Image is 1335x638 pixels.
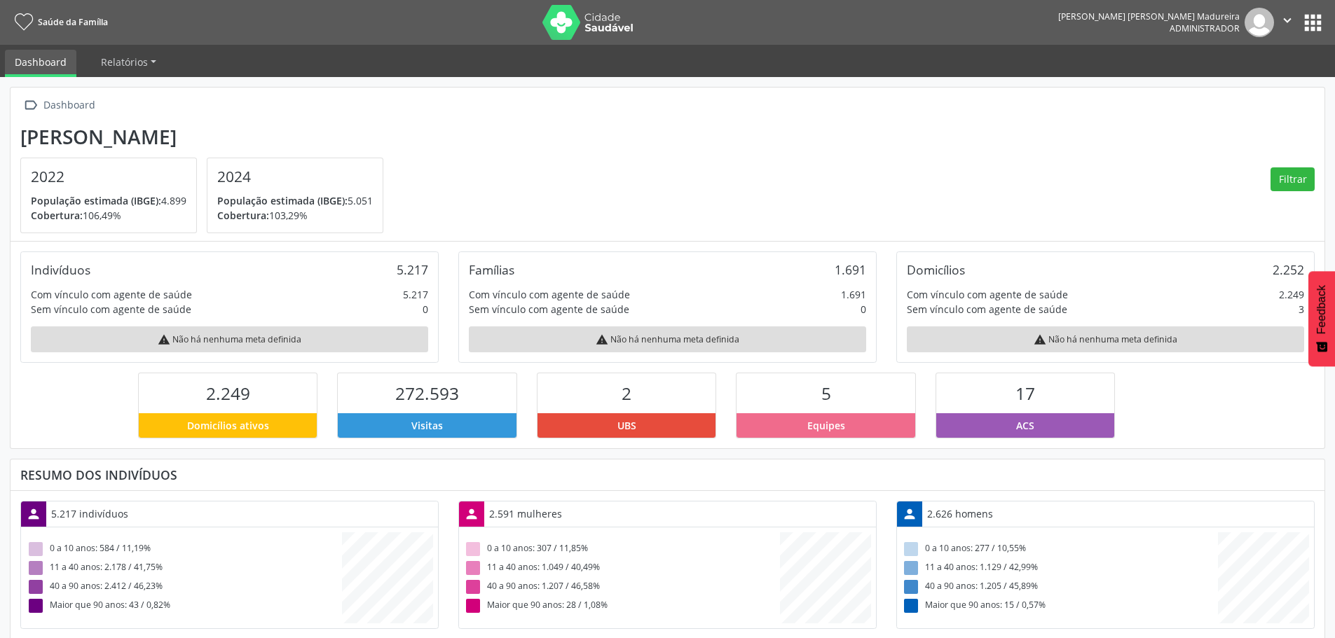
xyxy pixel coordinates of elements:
p: 103,29% [217,208,373,223]
div: Não há nenhuma meta definida [907,326,1304,352]
span: Domicílios ativos [187,418,269,433]
div: Maior que 90 anos: 43 / 0,82% [26,597,342,616]
div: 40 a 90 anos: 1.205 / 45,89% [902,578,1218,597]
div: Não há nenhuma meta definida [31,326,428,352]
div: 2.252 [1273,262,1304,277]
div: 0 a 10 anos: 584 / 11,19% [26,540,342,559]
span: 2.249 [206,382,250,405]
i:  [1280,13,1295,28]
div: 2.249 [1279,287,1304,302]
span: População estimada (IBGE): [31,194,161,207]
div: Sem vínculo com agente de saúde [469,302,629,317]
div: 0 [861,302,866,317]
button:  [1274,8,1301,37]
span: Saúde da Família [38,16,108,28]
div: 3 [1299,302,1304,317]
div: 2.591 mulheres [484,501,567,526]
button: Feedback - Mostrar pesquisa [1308,271,1335,366]
span: Cobertura: [217,209,269,222]
span: ACS [1016,418,1034,433]
div: 0 a 10 anos: 277 / 10,55% [902,540,1218,559]
i:  [20,95,41,116]
i: warning [596,333,608,346]
span: Visitas [411,418,443,433]
div: Maior que 90 anos: 15 / 0,57% [902,597,1218,616]
div: 11 a 40 anos: 2.178 / 41,75% [26,559,342,578]
i: person [26,506,41,522]
span: 17 [1015,382,1035,405]
div: 1.691 [841,287,866,302]
div: Maior que 90 anos: 28 / 1,08% [464,597,780,616]
div: Dashboard [41,95,97,116]
div: 5.217 indivíduos [46,501,133,526]
div: 2.626 homens [922,501,998,526]
div: 11 a 40 anos: 1.129 / 42,99% [902,559,1218,578]
div: Não há nenhuma meta definida [469,326,866,352]
span: UBS [617,418,636,433]
a: Relatórios [91,50,166,74]
div: Resumo dos indivíduos [20,467,1315,483]
span: Equipes [807,418,845,433]
p: 5.051 [217,193,373,208]
span: 5 [821,382,831,405]
h4: 2022 [31,168,186,186]
span: 2 [622,382,631,405]
h4: 2024 [217,168,373,186]
span: Administrador [1170,22,1240,34]
p: 106,49% [31,208,186,223]
span: População estimada (IBGE): [217,194,348,207]
div: 40 a 90 anos: 1.207 / 46,58% [464,578,780,597]
a: Saúde da Família [10,11,108,34]
div: 5.217 [403,287,428,302]
div: 1.691 [835,262,866,277]
div: Com vínculo com agente de saúde [31,287,192,302]
div: 5.217 [397,262,428,277]
div: Com vínculo com agente de saúde [469,287,630,302]
a: Dashboard [5,50,76,77]
i: person [464,506,479,522]
span: Relatórios [101,55,148,69]
div: Sem vínculo com agente de saúde [907,302,1067,317]
img: img [1245,8,1274,37]
i: warning [1034,333,1046,346]
div: Com vínculo com agente de saúde [907,287,1068,302]
div: [PERSON_NAME] [20,125,393,148]
a:  Dashboard [20,95,97,116]
div: Domicílios [907,262,965,277]
div: 0 [423,302,428,317]
div: Sem vínculo com agente de saúde [31,302,191,317]
button: apps [1301,11,1325,35]
i: person [902,506,917,522]
div: 11 a 40 anos: 1.049 / 40,49% [464,559,780,578]
div: [PERSON_NAME] [PERSON_NAME] Madureira [1058,11,1240,22]
div: Famílias [469,262,514,277]
div: 40 a 90 anos: 2.412 / 46,23% [26,578,342,597]
p: 4.899 [31,193,186,208]
div: Indivíduos [31,262,90,277]
button: Filtrar [1271,167,1315,191]
i: warning [158,333,170,346]
div: 0 a 10 anos: 307 / 11,85% [464,540,780,559]
span: Cobertura: [31,209,83,222]
span: Feedback [1315,285,1328,334]
span: 272.593 [395,382,459,405]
